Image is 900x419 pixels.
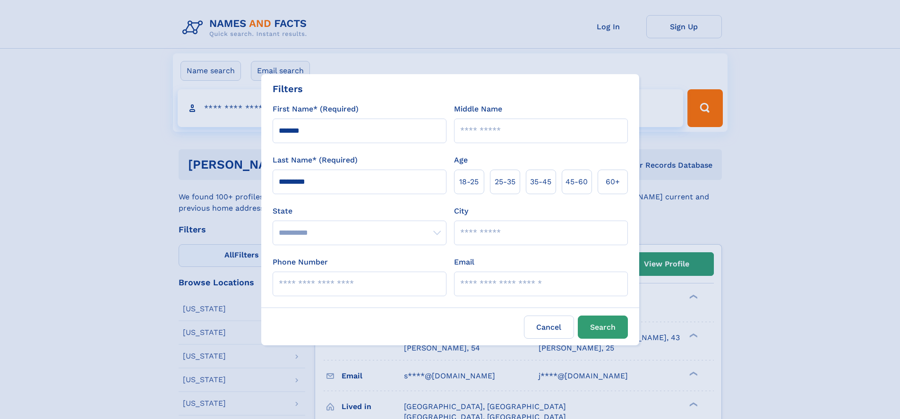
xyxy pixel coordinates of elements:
label: Last Name* (Required) [273,154,358,166]
label: Cancel [524,316,574,339]
label: First Name* (Required) [273,103,359,115]
button: Search [578,316,628,339]
span: 60+ [606,176,620,188]
div: Filters [273,82,303,96]
label: Middle Name [454,103,502,115]
span: 25‑35 [495,176,515,188]
label: City [454,205,468,217]
span: 35‑45 [530,176,551,188]
label: Age [454,154,468,166]
span: 45‑60 [566,176,588,188]
label: Phone Number [273,257,328,268]
label: Email [454,257,474,268]
label: State [273,205,446,217]
span: 18‑25 [459,176,479,188]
